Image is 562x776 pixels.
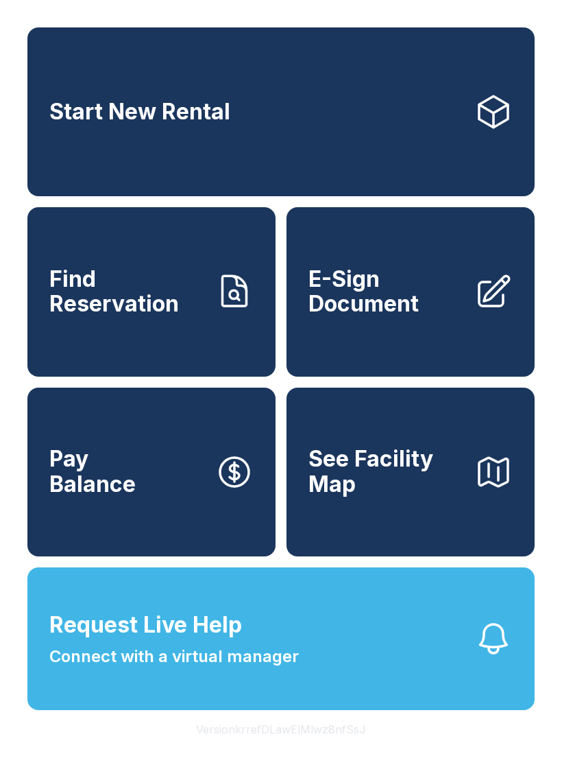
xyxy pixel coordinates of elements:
button: See Facility Map [286,388,535,556]
span: E-Sign Document [308,267,463,317]
a: Find Reservation [27,207,276,376]
span: Find Reservation [49,267,204,317]
span: Connect with a virtual manager [49,644,299,669]
a: E-Sign Document [286,207,535,376]
span: See Facility Map [308,447,463,497]
span: Request Live Help [49,609,242,642]
button: PayBalance [27,388,276,556]
span: Pay Balance [49,447,136,497]
button: VersionkrrefDLawElMlwz8nfSsJ [185,710,377,749]
a: Start New Rental [27,27,535,196]
button: Request Live HelpConnect with a virtual manager [27,567,535,710]
span: Start New Rental [49,99,230,125]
